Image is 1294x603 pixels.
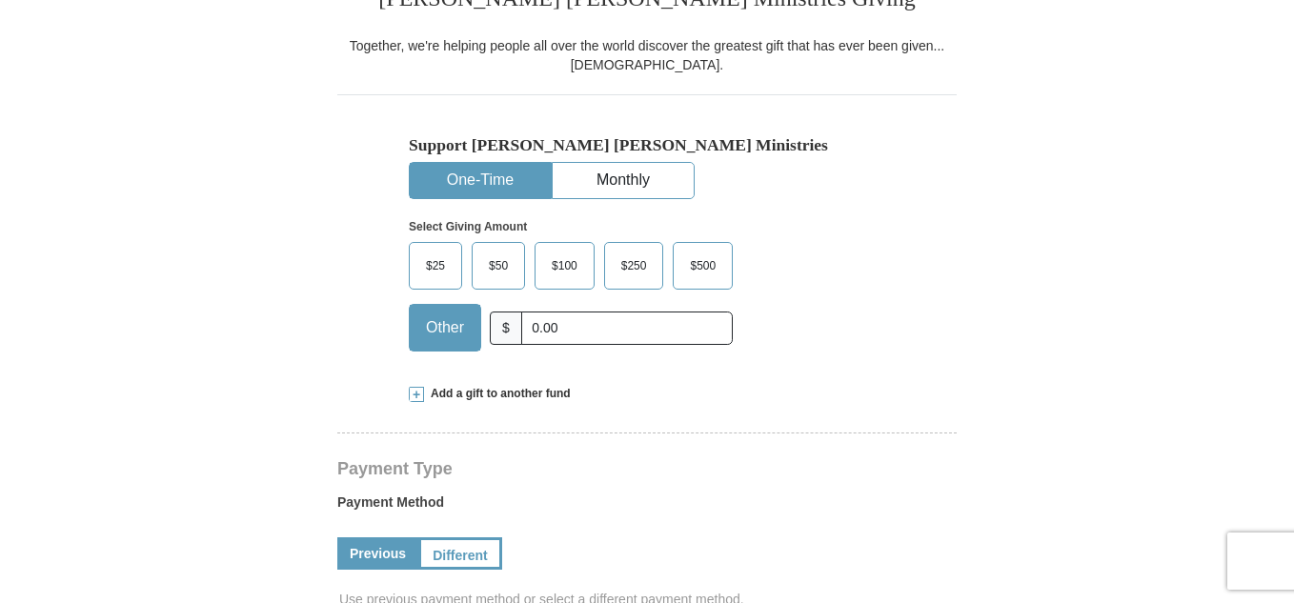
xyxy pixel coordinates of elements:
span: $250 [612,251,657,280]
a: Previous [337,537,418,570]
strong: Select Giving Amount [409,220,527,233]
h5: Support [PERSON_NAME] [PERSON_NAME] Ministries [409,135,885,155]
input: Other Amount [521,312,733,345]
button: Monthly [553,163,694,198]
div: Together, we're helping people all over the world discover the greatest gift that has ever been g... [337,36,957,74]
span: $ [490,312,522,345]
span: $500 [680,251,725,280]
button: One-Time [410,163,551,198]
span: Other [416,313,474,342]
span: Add a gift to another fund [424,386,571,402]
span: $50 [479,251,517,280]
span: $100 [542,251,587,280]
h4: Payment Type [337,461,957,476]
label: Payment Method [337,492,957,521]
span: $25 [416,251,455,280]
a: Different [418,537,502,570]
